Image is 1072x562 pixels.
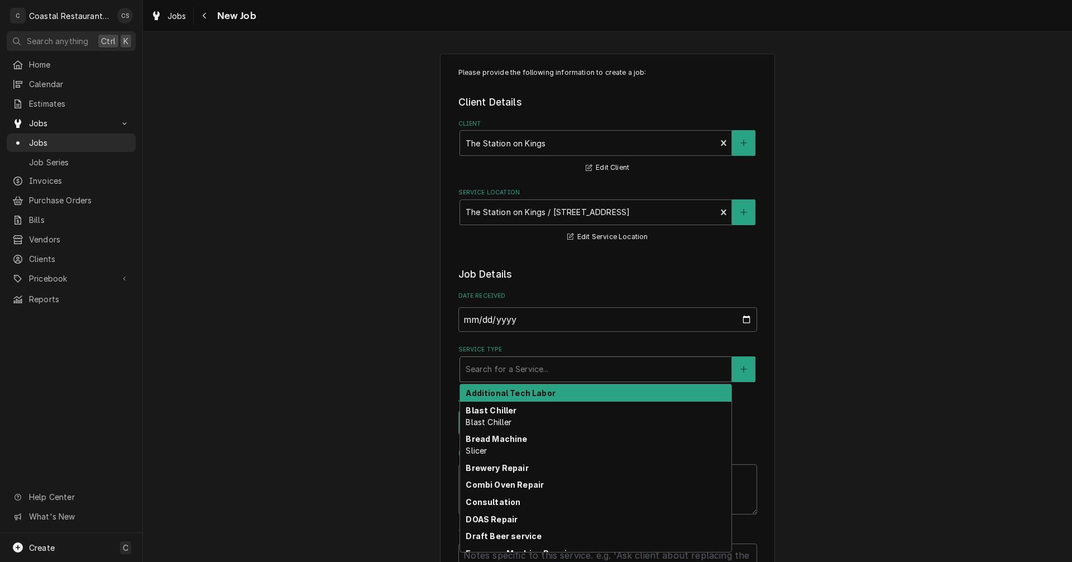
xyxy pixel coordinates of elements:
[146,7,191,25] a: Jobs
[123,35,128,47] span: K
[584,161,631,175] button: Edit Client
[7,507,136,526] a: Go to What's New
[7,75,136,93] a: Calendar
[466,388,555,398] strong: Additional Tech Labor
[466,434,527,444] strong: Bread Machine
[7,153,136,172] a: Job Series
[7,31,136,51] button: Search anythingCtrlK
[29,214,130,226] span: Bills
[566,230,650,244] button: Edit Service Location
[27,35,88,47] span: Search anything
[458,292,757,331] div: Date Received
[29,293,130,305] span: Reports
[29,117,113,129] span: Jobs
[458,528,757,537] label: Technician Instructions
[29,78,130,90] span: Calendar
[7,250,136,268] a: Clients
[29,156,130,168] span: Job Series
[732,356,755,382] button: Create New Service
[29,511,129,522] span: What's New
[29,543,55,553] span: Create
[29,273,113,284] span: Pricebook
[466,480,544,489] strong: Combi Oven Repair
[458,120,757,175] div: Client
[740,208,747,216] svg: Create New Location
[196,7,214,25] button: Navigate back
[167,10,186,22] span: Jobs
[7,94,136,113] a: Estimates
[458,449,757,515] div: Reason For Call
[458,396,757,404] label: Job Type
[732,199,755,225] button: Create New Location
[466,515,518,524] strong: DOAS Repair
[29,137,130,149] span: Jobs
[458,345,757,354] label: Service Type
[214,8,256,23] span: New Job
[458,345,757,382] div: Service Type
[7,230,136,249] a: Vendors
[7,290,136,308] a: Reports
[10,8,26,23] div: C
[101,35,116,47] span: Ctrl
[458,307,757,332] input: yyyy-mm-dd
[7,134,136,152] a: Jobs
[466,497,520,507] strong: Consultation
[29,10,111,22] div: Coastal Restaurant Repair
[7,172,136,190] a: Invoices
[29,175,130,187] span: Invoices
[466,446,487,455] span: Slicer
[29,491,129,503] span: Help Center
[458,68,757,78] p: Please provide the following information to create a job:
[740,365,747,373] svg: Create New Service
[7,211,136,229] a: Bills
[458,120,757,128] label: Client
[740,139,747,147] svg: Create New Client
[466,531,542,541] strong: Draft Beer service
[466,463,528,473] strong: Brewery Repair
[7,269,136,288] a: Go to Pricebook
[732,130,755,156] button: Create New Client
[458,188,757,244] div: Service Location
[29,253,130,265] span: Clients
[7,55,136,74] a: Home
[458,95,757,109] legend: Client Details
[29,59,130,70] span: Home
[458,449,757,458] label: Reason For Call
[458,267,757,282] legend: Job Details
[117,8,133,23] div: CS
[466,549,570,558] strong: Expresso Machine Repair
[458,292,757,301] label: Date Received
[29,98,130,109] span: Estimates
[123,542,128,554] span: C
[29,194,130,206] span: Purchase Orders
[458,396,757,435] div: Job Type
[466,417,511,427] span: Blast Chiller
[117,8,133,23] div: Chris Sockriter's Avatar
[466,406,516,415] strong: Blast Chiller
[7,114,136,132] a: Go to Jobs
[458,188,757,197] label: Service Location
[29,234,130,245] span: Vendors
[7,488,136,506] a: Go to Help Center
[7,191,136,209] a: Purchase Orders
